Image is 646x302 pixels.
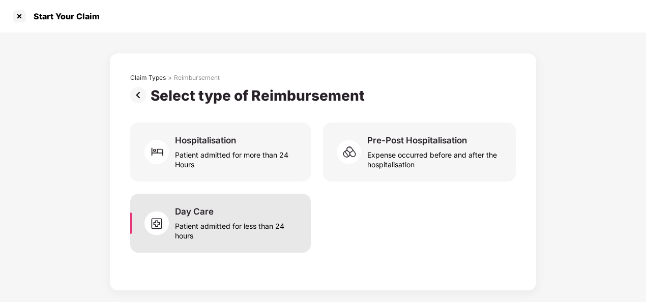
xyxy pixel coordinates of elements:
div: Pre-Post Hospitalisation [367,135,467,146]
img: svg+xml;base64,PHN2ZyB4bWxucz0iaHR0cDovL3d3dy53My5vcmcvMjAwMC9zdmciIHdpZHRoPSI2MCIgaGVpZ2h0PSI1OC... [144,208,175,238]
div: Claim Types [130,74,166,82]
div: Start Your Claim [27,11,100,21]
img: svg+xml;base64,PHN2ZyB4bWxucz0iaHR0cDovL3d3dy53My5vcmcvMjAwMC9zdmciIHdpZHRoPSI2MCIgaGVpZ2h0PSI1OC... [337,137,367,167]
div: Patient admitted for less than 24 hours [175,217,299,240]
div: Hospitalisation [175,135,236,146]
div: Patient admitted for more than 24 Hours [175,146,299,169]
div: > [168,74,172,82]
div: Day Care [175,206,214,217]
img: svg+xml;base64,PHN2ZyB4bWxucz0iaHR0cDovL3d3dy53My5vcmcvMjAwMC9zdmciIHdpZHRoPSI2MCIgaGVpZ2h0PSI2MC... [144,137,175,167]
div: Expense occurred before and after the hospitalisation [367,146,504,169]
div: Select type of Reimbursement [151,87,369,104]
img: svg+xml;base64,PHN2ZyBpZD0iUHJldi0zMngzMiIgeG1sbnM9Imh0dHA6Ly93d3cudzMub3JnLzIwMDAvc3ZnIiB3aWR0aD... [130,87,151,103]
div: Reimbursement [174,74,220,82]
